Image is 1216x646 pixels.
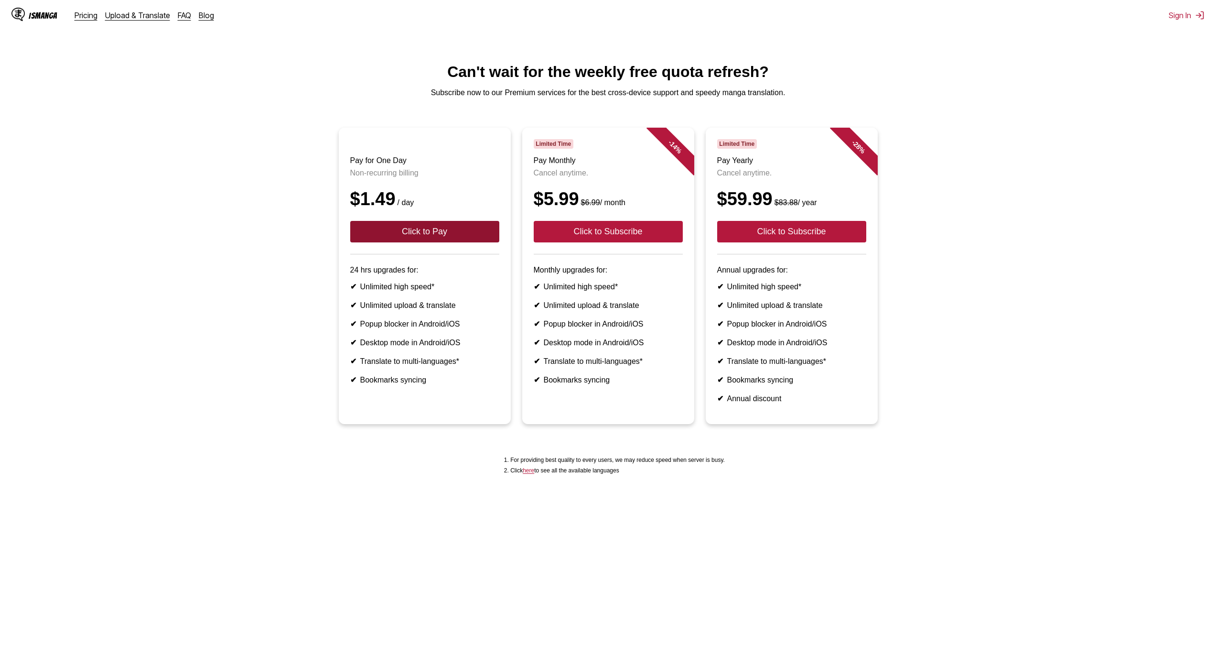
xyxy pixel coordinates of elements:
[646,118,703,175] div: - 14 %
[534,339,540,347] b: ✔
[350,221,499,242] button: Click to Pay
[105,11,170,20] a: Upload & Translate
[510,457,725,463] li: For providing best quality to every users, we may reduce speed when server is busy.
[534,376,540,384] b: ✔
[350,283,356,291] b: ✔
[534,301,540,309] b: ✔
[534,139,573,149] span: Limited Time
[1169,11,1205,20] button: Sign In
[350,282,499,291] li: Unlimited high speed*
[534,221,683,242] button: Click to Subscribe
[717,301,866,310] li: Unlimited upload & translate
[717,169,866,177] p: Cancel anytime.
[534,357,683,366] li: Translate to multi-languages*
[773,198,817,207] small: / year
[717,266,866,274] p: Annual upgrades for:
[717,320,723,328] b: ✔
[534,169,683,177] p: Cancel anytime.
[350,266,499,274] p: 24 hrs upgrades for:
[534,189,683,209] div: $5.99
[75,11,97,20] a: Pricing
[717,189,866,209] div: $59.99
[8,88,1208,97] p: Subscribe now to our Premium services for the best cross-device support and speedy manga translat...
[350,357,499,366] li: Translate to multi-languages*
[1195,11,1205,20] img: Sign out
[11,8,75,23] a: IsManga LogoIsManga
[579,198,625,207] small: / month
[717,394,723,403] b: ✔
[717,338,866,347] li: Desktop mode in Android/iOS
[534,375,683,384] li: Bookmarks syncing
[717,339,723,347] b: ✔
[717,376,723,384] b: ✔
[8,63,1208,81] h1: Can't wait for the weekly free quota refresh?
[11,8,25,21] img: IsManga Logo
[350,301,356,309] b: ✔
[350,319,499,328] li: Popup blocker in Android/iOS
[717,319,866,328] li: Popup blocker in Android/iOS
[29,11,57,20] div: IsManga
[350,339,356,347] b: ✔
[350,156,499,165] h3: Pay for One Day
[534,156,683,165] h3: Pay Monthly
[510,467,725,474] li: Click to see all the available languages
[534,282,683,291] li: Unlimited high speed*
[717,221,866,242] button: Click to Subscribe
[534,320,540,328] b: ✔
[534,338,683,347] li: Desktop mode in Android/iOS
[534,301,683,310] li: Unlimited upload & translate
[717,156,866,165] h3: Pay Yearly
[350,375,499,384] li: Bookmarks syncing
[350,376,356,384] b: ✔
[199,11,214,20] a: Blog
[534,319,683,328] li: Popup blocker in Android/iOS
[581,198,600,207] s: $6.99
[534,357,540,365] b: ✔
[717,394,866,403] li: Annual discount
[717,139,757,149] span: Limited Time
[350,301,499,310] li: Unlimited upload & translate
[717,283,723,291] b: ✔
[717,375,866,384] li: Bookmarks syncing
[534,283,540,291] b: ✔
[775,198,798,207] s: $83.88
[178,11,191,20] a: FAQ
[396,198,414,207] small: / day
[534,266,683,274] p: Monthly upgrades for:
[717,301,723,309] b: ✔
[350,189,499,209] div: $1.49
[523,467,534,474] a: Available languages
[829,118,887,175] div: - 28 %
[717,282,866,291] li: Unlimited high speed*
[350,338,499,347] li: Desktop mode in Android/iOS
[350,357,356,365] b: ✔
[350,320,356,328] b: ✔
[350,169,499,177] p: Non-recurring billing
[717,357,723,365] b: ✔
[717,357,866,366] li: Translate to multi-languages*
